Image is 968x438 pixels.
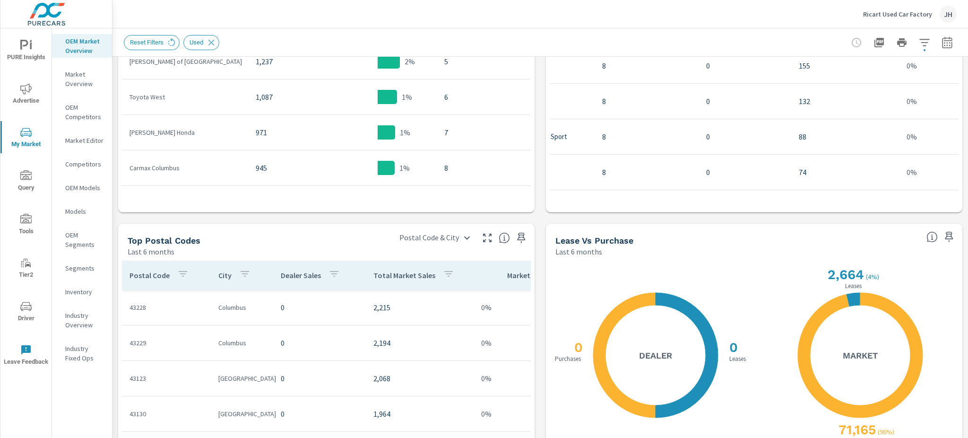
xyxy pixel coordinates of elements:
[0,28,52,377] div: nav menu
[3,83,49,106] span: Advertise
[130,409,203,419] p: 43130
[52,204,112,219] div: Models
[870,33,889,52] button: "Export Report to PDF"
[706,60,784,71] p: 0
[866,272,881,281] p: ( 4% )
[3,344,49,368] span: Leave Feedback
[514,230,529,245] span: Save this to your personalized report
[65,311,104,330] p: Industry Overview
[65,230,104,249] p: OEM Segments
[799,96,899,107] p: 132
[602,131,691,142] p: 8
[52,133,112,148] div: Market Editor
[444,127,523,138] p: 7
[907,166,917,178] p: 0%
[65,344,104,363] p: Industry Fixed Ops
[52,261,112,275] div: Segments
[3,127,49,150] span: My Market
[373,302,474,313] p: 2,215
[400,127,410,138] p: 1%
[444,56,523,67] p: 5
[481,408,492,420] p: 0%
[481,373,492,384] p: 0%
[799,60,899,71] p: 155
[907,96,917,107] p: 0%
[837,422,876,438] h2: 71,165
[907,60,917,71] p: 0%
[602,60,691,71] p: 8
[3,170,49,193] span: Query
[130,374,203,383] p: 43123
[507,271,551,280] p: Market Share
[218,374,266,383] p: [GEOGRAPHIC_DATA]
[3,40,49,63] span: PURE Insights
[65,287,104,297] p: Inventory
[256,56,311,67] p: 1,237
[130,57,241,66] p: [PERSON_NAME] of [GEOGRAPHIC_DATA]
[130,128,241,137] p: [PERSON_NAME] Honda
[52,308,112,332] div: Industry Overview
[218,271,232,280] p: City
[706,166,784,178] p: 0
[602,96,691,107] p: 8
[52,181,112,195] div: OEM Models
[130,271,170,280] p: Postal Code
[124,35,180,50] div: Reset Filters
[915,33,934,52] button: Apply Filters
[281,373,358,384] p: 0
[65,263,104,273] p: Segments
[843,350,878,361] h5: Market
[256,91,311,103] p: 1,087
[52,100,112,124] div: OEM Competitors
[65,159,104,169] p: Competitors
[218,303,266,312] p: Columbus
[183,35,219,50] div: Used
[52,342,112,365] div: Industry Fixed Ops
[843,283,864,289] p: Leases
[3,301,49,324] span: Driver
[130,338,203,348] p: 43229
[399,162,410,174] p: 1%
[572,340,583,355] h2: 0
[256,127,311,138] p: 971
[444,91,523,103] p: 6
[52,67,112,91] div: Market Overview
[481,337,492,349] p: 0%
[706,96,784,107] p: 0
[402,91,412,103] p: 1%
[65,183,104,193] p: OEM Models
[394,229,476,246] div: Postal Code & City
[938,33,957,52] button: Select Date Range
[130,92,241,102] p: Toyota West
[926,231,938,243] span: Understand how shoppers are deciding to purchase vehicles. Sales data is based off market registr...
[218,409,266,419] p: [GEOGRAPHIC_DATA]
[218,338,266,348] p: Columbus
[553,356,583,362] p: Purchases
[52,228,112,252] div: OEM Segments
[940,6,957,23] div: JH
[65,207,104,216] p: Models
[373,408,474,420] p: 1,964
[184,39,209,46] span: Used
[480,230,495,245] button: Make Fullscreen
[799,166,899,178] p: 74
[52,285,112,299] div: Inventory
[65,70,104,88] p: Market Overview
[128,236,200,245] h5: Top Postal Codes
[130,303,203,312] p: 43228
[256,162,311,174] p: 945
[281,271,321,280] p: Dealer Sales
[405,56,415,67] p: 2%
[799,131,899,142] p: 88
[878,428,896,436] p: ( 96% )
[373,373,474,384] p: 2,068
[65,103,104,122] p: OEM Competitors
[373,271,435,280] p: Total Market Sales
[65,136,104,145] p: Market Editor
[892,33,911,52] button: Print Report
[65,36,104,55] p: OEM Market Overview
[907,131,917,142] p: 0%
[281,408,358,420] p: 0
[555,246,602,257] p: Last 6 months
[639,350,672,361] h5: Dealer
